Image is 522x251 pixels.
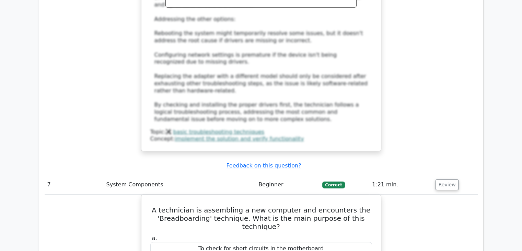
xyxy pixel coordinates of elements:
span: a. [152,235,157,241]
a: basic troubleshooting techniques [173,129,264,135]
td: 7 [45,175,104,195]
span: Correct [322,182,345,188]
a: implement the solution and verify functionality [175,135,304,142]
td: Beginner [256,175,320,195]
div: Concept: [150,135,372,143]
td: System Components [104,175,256,195]
h5: A technician is assembling a new computer and encounters the 'Breadboarding' technique. What is t... [150,206,373,231]
div: Topic: [150,129,372,136]
a: Feedback on this question? [226,162,301,169]
button: Review [436,179,459,190]
td: 1:21 min. [369,175,433,195]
